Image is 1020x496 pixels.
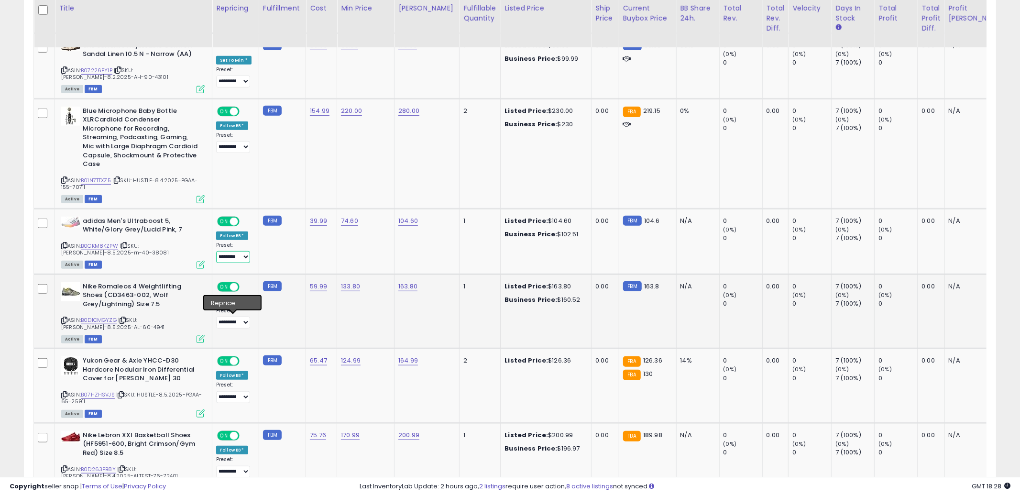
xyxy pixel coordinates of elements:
[792,226,806,233] small: (0%)
[61,66,168,81] span: | SKU: [PERSON_NAME]-8.2.2025-AH-90-43101
[878,116,892,123] small: (0%)
[835,440,849,448] small: (0%)
[218,431,230,440] span: ON
[238,431,253,440] span: OFF
[878,58,917,67] div: 0
[341,356,361,365] a: 124.99
[644,41,661,50] span: 99.99
[724,116,737,123] small: (0%)
[505,217,584,225] div: $104.60
[398,106,419,116] a: 280.00
[238,107,253,115] span: OFF
[341,106,362,116] a: 220.00
[61,242,169,256] span: | SKU: [PERSON_NAME]-8.5.2025-rn-40-38081
[623,370,641,380] small: FBA
[61,356,205,417] div: ASIN:
[878,356,917,365] div: 0
[792,299,831,308] div: 0
[238,283,253,291] span: OFF
[680,282,712,291] div: N/A
[310,430,326,440] a: 75.76
[216,66,252,88] div: Preset:
[878,234,917,242] div: 0
[83,41,199,61] b: SAS Sorrento Adjustable Comfort Sandal Linen 10.5 N - Narrow (AA)
[792,282,831,291] div: 0
[724,299,762,308] div: 0
[505,444,557,453] b: Business Price:
[595,282,611,291] div: 0.00
[61,431,205,491] div: ASIN:
[310,106,329,116] a: 154.99
[61,107,80,126] img: 41Smr03Cu2L._SL40_.jpg
[595,431,611,440] div: 0.00
[835,23,841,32] small: Days In Stock.
[835,374,874,383] div: 7 (100%)
[81,176,111,185] a: B01N7TTXZ5
[680,431,712,440] div: N/A
[398,282,417,291] a: 163.80
[124,482,166,491] a: Privacy Policy
[505,296,584,304] div: $160.52
[505,41,548,50] b: Listed Price:
[263,3,302,13] div: Fulfillment
[724,365,737,373] small: (0%)
[921,3,940,33] div: Total Profit Diff.
[878,217,917,225] div: 0
[724,217,762,225] div: 0
[505,55,584,63] div: $99.99
[595,356,611,365] div: 0.00
[949,3,1006,23] div: Profit [PERSON_NAME]
[216,297,248,306] div: Follow BB *
[767,431,781,440] div: 0.00
[238,217,253,225] span: OFF
[792,431,831,440] div: 0
[792,58,831,67] div: 0
[643,106,660,115] span: 219.15
[218,357,230,365] span: ON
[61,356,80,375] img: 41cT2p1ZV3L._SL40_.jpg
[767,282,781,291] div: 0.00
[835,431,874,440] div: 7 (100%)
[85,85,102,93] span: FBM
[463,3,496,23] div: Fulfillable Quantity
[835,448,874,457] div: 7 (100%)
[398,3,455,13] div: [PERSON_NAME]
[82,482,122,491] a: Terms of Use
[463,356,493,365] div: 2
[835,356,874,365] div: 7 (100%)
[216,56,252,65] div: Set To Min *
[835,234,874,242] div: 7 (100%)
[463,431,493,440] div: 1
[921,431,937,440] div: 0.00
[878,3,913,23] div: Total Profit
[310,282,327,291] a: 59.99
[310,216,327,226] a: 39.99
[85,335,102,343] span: FBM
[61,107,205,202] div: ASIN:
[792,440,806,448] small: (0%)
[835,124,874,132] div: 7 (100%)
[505,430,548,440] b: Listed Price:
[792,448,831,457] div: 0
[724,3,758,23] div: Total Rev.
[949,282,1002,291] div: N/A
[767,356,781,365] div: 0.00
[680,3,715,23] div: BB Share 24h.
[61,282,80,301] img: 41yOHJvLH9L._SL40_.jpg
[643,356,662,365] span: 126.36
[61,85,83,93] span: All listings currently available for purchase on Amazon
[724,50,737,58] small: (0%)
[623,431,641,441] small: FBA
[238,357,253,365] span: OFF
[792,217,831,225] div: 0
[61,282,205,342] div: ASIN:
[61,217,205,268] div: ASIN:
[81,391,115,399] a: B07HZHSVJS
[398,356,418,365] a: 164.99
[341,282,360,291] a: 133.80
[595,3,614,23] div: Ship Price
[792,234,831,242] div: 0
[878,365,892,373] small: (0%)
[724,282,762,291] div: 0
[835,116,849,123] small: (0%)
